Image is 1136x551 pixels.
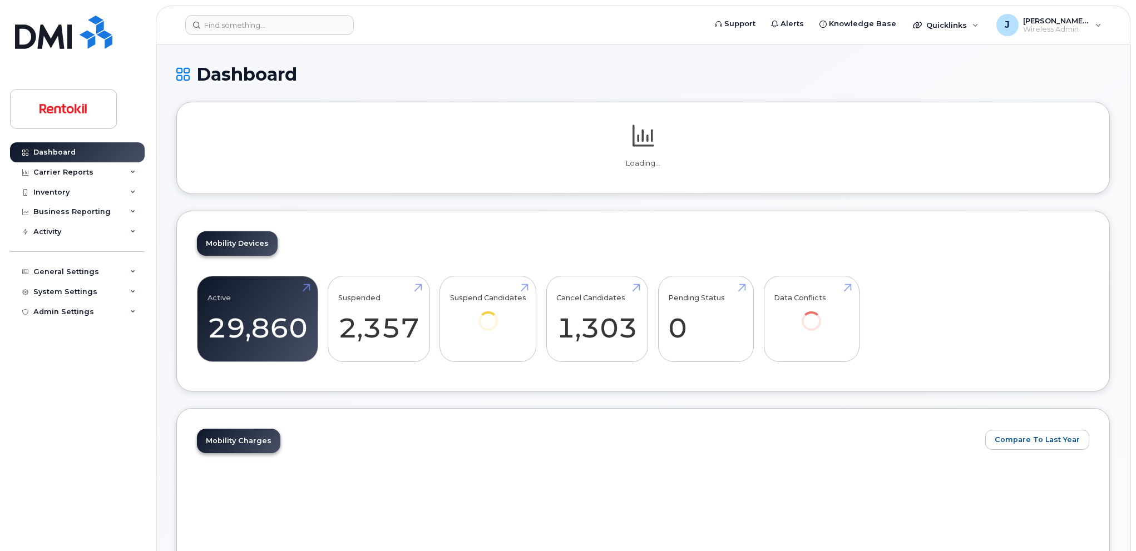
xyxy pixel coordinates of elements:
[197,231,278,256] a: Mobility Devices
[774,282,849,346] a: Data Conflicts
[995,434,1080,445] span: Compare To Last Year
[450,282,526,346] a: Suspend Candidates
[197,429,280,453] a: Mobility Charges
[208,282,308,356] a: Active 29,860
[176,64,1110,84] h1: Dashboard
[197,158,1089,168] p: Loading...
[338,282,419,356] a: Suspended 2,357
[985,430,1089,450] button: Compare To Last Year
[668,282,743,356] a: Pending Status 0
[556,282,638,356] a: Cancel Candidates 1,303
